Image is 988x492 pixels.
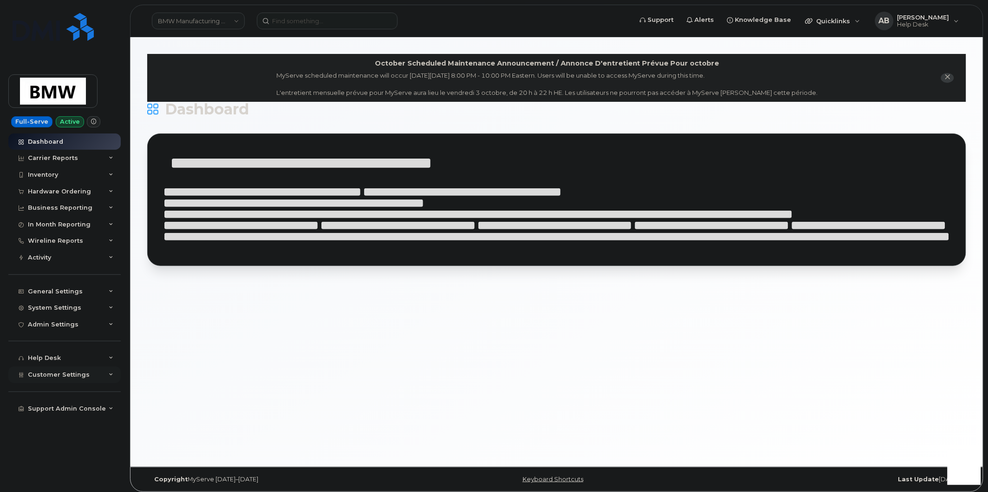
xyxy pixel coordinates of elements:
div: MyServe scheduled maintenance will occur [DATE][DATE] 8:00 PM - 10:00 PM Eastern. Users will be u... [277,71,818,97]
div: October Scheduled Maintenance Announcement / Annonce D'entretient Prévue Pour octobre [375,59,720,68]
button: close notification [941,73,954,83]
strong: Last Update [898,476,939,483]
div: [DATE] [693,476,966,483]
iframe: Messenger Launcher [948,452,981,485]
strong: Copyright [154,476,188,483]
div: MyServe [DATE]–[DATE] [147,476,420,483]
span: Dashboard [165,102,249,116]
a: Keyboard Shortcuts [523,476,583,483]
